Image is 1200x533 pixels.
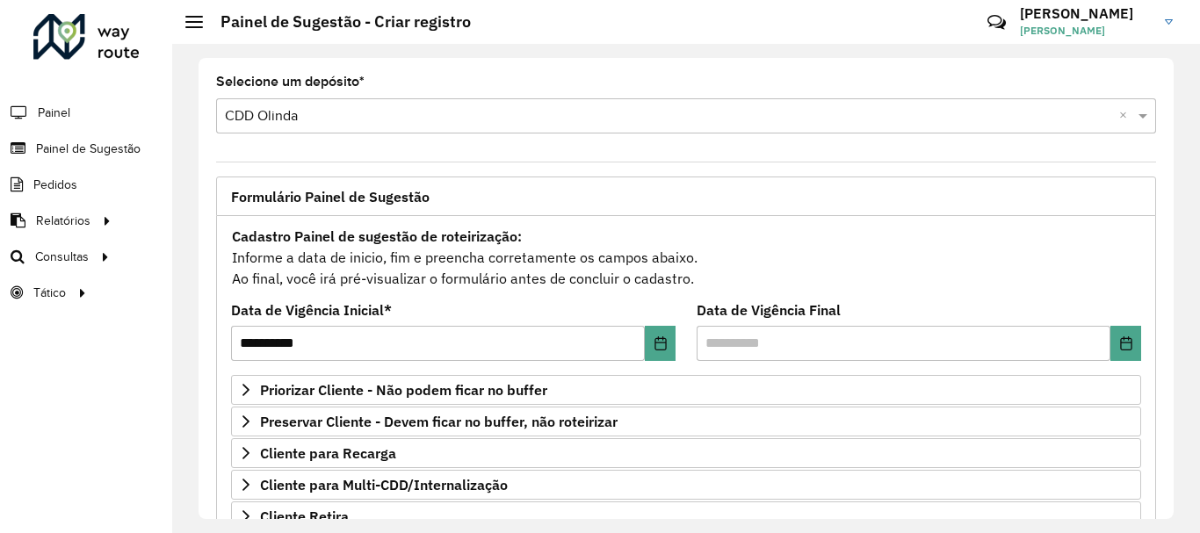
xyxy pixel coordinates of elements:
span: Painel de Sugestão [36,140,141,158]
label: Data de Vigência Inicial [231,299,392,321]
h3: [PERSON_NAME] [1020,5,1152,22]
a: Cliente para Recarga [231,438,1141,468]
a: Contato Rápido [978,4,1016,41]
strong: Cadastro Painel de sugestão de roteirização: [232,227,522,245]
span: Cliente Retira [260,509,349,523]
a: Cliente para Multi-CDD/Internalização [231,470,1141,500]
label: Selecione um depósito [216,71,365,92]
span: Priorizar Cliente - Não podem ficar no buffer [260,383,547,397]
a: Cliente Retira [231,501,1141,531]
h2: Painel de Sugestão - Criar registro [203,12,471,32]
a: Preservar Cliente - Devem ficar no buffer, não roteirizar [231,407,1141,436]
span: Painel [38,104,70,122]
label: Data de Vigência Final [697,299,841,321]
span: Consultas [35,248,89,266]
button: Choose Date [645,326,676,361]
span: Clear all [1119,105,1134,126]
span: Pedidos [33,176,77,194]
span: Relatórios [36,212,90,230]
span: Cliente para Multi-CDD/Internalização [260,478,508,492]
span: Preservar Cliente - Devem ficar no buffer, não roteirizar [260,414,618,429]
span: Tático [33,284,66,302]
span: [PERSON_NAME] [1020,23,1152,39]
span: Cliente para Recarga [260,446,396,460]
span: Formulário Painel de Sugestão [231,190,430,204]
button: Choose Date [1110,326,1141,361]
div: Informe a data de inicio, fim e preencha corretamente os campos abaixo. Ao final, você irá pré-vi... [231,225,1141,290]
a: Priorizar Cliente - Não podem ficar no buffer [231,375,1141,405]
